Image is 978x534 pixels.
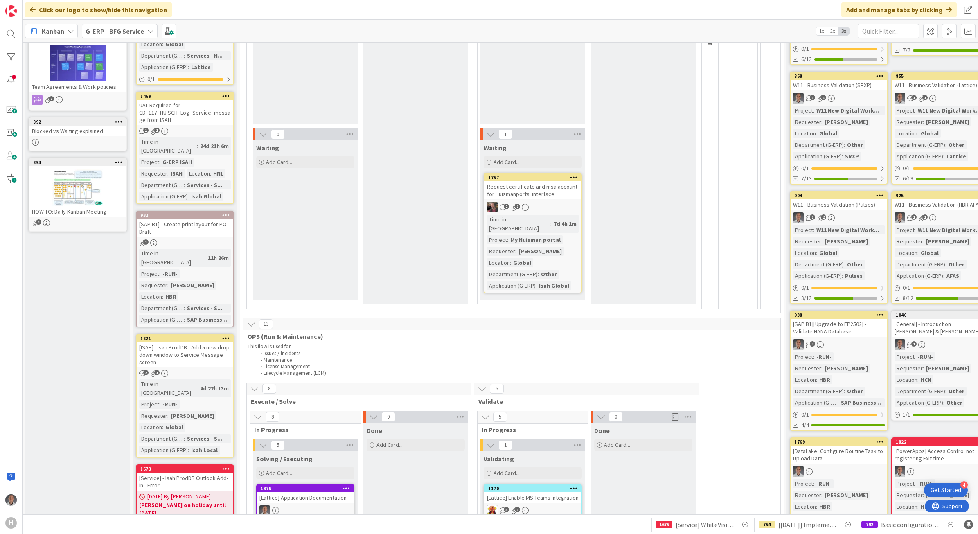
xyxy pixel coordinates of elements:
span: : [507,235,508,244]
span: : [816,129,817,138]
div: AFAS [944,271,961,280]
span: : [813,225,814,234]
div: Department (G-ERP) [793,387,844,396]
span: 4/4 [801,421,809,429]
span: 1 [515,204,520,209]
a: 932[SAP B1] - Create print layout for PO DraftTime in [GEOGRAPHIC_DATA]:11h 26mProject:-RUN-Reque... [136,211,234,327]
span: 0 / 1 [147,75,155,83]
div: Services - H... [185,51,225,60]
div: Project [895,352,915,361]
div: Global [919,129,941,138]
span: : [821,117,823,126]
img: PS [895,93,905,104]
div: 868W11 - Business Validation (SRXP) [791,72,887,90]
a: 892Blocked vs Waiting explained [29,117,127,151]
div: Team Agreements & Work policies [29,81,126,92]
span: 1 [821,95,826,100]
div: Isah Global [537,281,571,290]
img: PS [793,212,804,223]
span: : [550,219,552,228]
span: : [184,434,185,443]
span: 8/12 [903,294,913,302]
span: : [923,364,924,373]
span: 1 [922,214,928,220]
span: 1 [810,95,815,100]
div: 1769[DataLake] Configure Routine Task to Upload Data [791,438,887,464]
div: 892 [29,118,126,126]
div: Requester [793,117,821,126]
div: Isah Global [189,192,223,201]
div: 0/1 [791,283,887,293]
div: Project [139,400,159,409]
div: Application (G-ERP) [487,281,536,290]
div: Request certificate and msa account for Huismanportal interface [484,181,581,199]
div: Other [946,260,967,269]
span: : [188,192,189,201]
div: Global [163,423,185,432]
a: 1469UAT Required for CD_117_HUISCH_Log_Service_message from ISAHTime in [GEOGRAPHIC_DATA]:24d 21h... [136,92,234,204]
div: Application (G-ERP) [895,152,943,161]
div: W11 New Digital Work... [814,106,881,115]
div: Requester [793,364,821,373]
span: : [538,270,539,279]
div: Other [845,260,865,269]
div: Services - S... [185,304,224,313]
a: 1757Request certificate and msa account for Huismanportal interfaceBFTime in [GEOGRAPHIC_DATA]:7d... [484,173,582,293]
div: 1757Request certificate and msa account for Huismanportal interface [484,174,581,199]
div: ISAH [169,169,185,178]
span: : [167,169,169,178]
div: 1469UAT Required for CD_117_HUISCH_Log_Service_message from ISAH [137,92,233,125]
span: : [821,237,823,246]
b: G-ERP - BFG Service [86,27,144,35]
span: : [813,106,814,115]
div: Application (G-ERP) [793,271,842,280]
div: 938 [794,312,887,318]
div: Location [895,129,917,138]
span: 1 [922,95,928,100]
div: [PERSON_NAME] [924,237,971,246]
span: : [184,315,185,324]
div: W11 - Business Validation (SRXP) [791,80,887,90]
div: Project [793,106,813,115]
div: Time in [GEOGRAPHIC_DATA] [139,379,197,397]
div: [PERSON_NAME] [823,364,870,373]
div: Location [139,40,162,49]
div: Project [793,225,813,234]
div: [ISAH] - Isah ProdDB - Add a new drop down window to Service Message screen [137,342,233,367]
span: 0 / 1 [801,410,809,419]
span: 2 [504,204,509,209]
div: Global [511,258,533,267]
a: 994W11 - Business Validation (Pulses)PSProject:W11 New Digital Work...Requester:[PERSON_NAME]Loca... [790,191,888,304]
span: 1 [36,219,41,225]
img: PS [895,212,905,223]
div: Application (G-ERP) [139,192,188,201]
div: Requester [487,247,515,256]
img: PS [793,93,804,104]
div: BF [484,202,581,212]
span: : [205,253,206,262]
div: [PERSON_NAME] [169,281,216,290]
div: -RUN- [160,400,180,409]
div: PS [791,93,887,104]
div: [PERSON_NAME] [823,237,870,246]
div: 7d 4h 1m [552,219,579,228]
a: 1221[ISAH] - Isah ProdDB - Add a new drop down window to Service Message screenTime in [GEOGRAPHI... [136,334,234,458]
div: 0/1 [791,410,887,420]
span: 2 [810,341,815,347]
span: 2 [821,214,826,220]
span: : [844,387,845,396]
span: : [162,423,163,432]
div: 893HOW TO: Daily Kanban Meeting [29,159,126,217]
div: Other [845,140,865,149]
span: : [184,51,185,60]
img: BF [487,202,498,212]
img: PS [793,339,804,350]
div: HNL [211,169,225,178]
div: 938[SAP B1][Upgrade to FP2502] - Validate HANA Database [791,311,887,337]
span: 1 [911,341,917,347]
div: Other [944,398,964,407]
span: : [842,152,843,161]
div: Time in [GEOGRAPHIC_DATA] [139,137,197,155]
div: SRXP [843,152,861,161]
span: : [159,269,160,278]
